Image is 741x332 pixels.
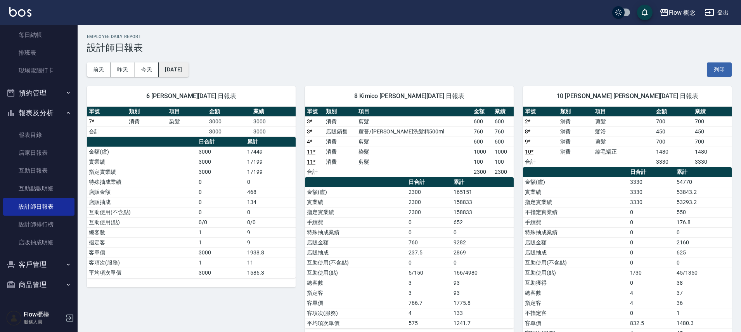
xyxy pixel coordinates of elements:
[197,217,245,227] td: 0/0
[305,107,324,117] th: 單號
[654,107,693,117] th: 金額
[493,147,514,157] td: 1000
[472,116,493,126] td: 600
[407,177,452,187] th: 日合計
[407,298,452,308] td: 766.7
[3,103,74,123] button: 報表及分析
[628,247,675,258] td: 0
[523,227,628,237] td: 特殊抽成業績
[523,197,628,207] td: 指定實業績
[452,288,514,298] td: 93
[3,144,74,162] a: 店家日報表
[197,207,245,217] td: 0
[452,298,514,308] td: 1775.8
[3,83,74,103] button: 預約管理
[493,126,514,137] td: 760
[96,92,286,100] span: 6 [PERSON_NAME][DATE] 日報表
[24,318,63,325] p: 服務人員
[693,107,732,117] th: 業績
[87,137,296,278] table: a dense table
[493,116,514,126] td: 600
[523,288,628,298] td: 總客數
[197,157,245,167] td: 3000
[251,116,296,126] td: 3000
[305,197,407,207] td: 實業績
[628,298,675,308] td: 4
[702,5,732,20] button: 登出
[675,207,732,217] td: 550
[523,298,628,308] td: 指定客
[3,275,74,295] button: 商品管理
[3,180,74,197] a: 互助點數明細
[523,207,628,217] td: 不指定實業績
[523,268,628,278] td: 互助使用(點)
[207,107,251,117] th: 金額
[523,247,628,258] td: 店販抽成
[324,137,357,147] td: 消費
[3,198,74,216] a: 設計師日報表
[558,116,594,126] td: 消費
[245,197,296,207] td: 134
[523,107,732,167] table: a dense table
[127,116,167,126] td: 消費
[452,278,514,288] td: 93
[407,258,452,268] td: 0
[452,227,514,237] td: 0
[472,147,493,157] td: 1000
[305,217,407,227] td: 手續費
[675,298,732,308] td: 36
[628,197,675,207] td: 3330
[3,26,74,44] a: 每日結帳
[675,227,732,237] td: 0
[245,157,296,167] td: 17199
[637,5,653,20] button: save
[558,147,594,157] td: 消費
[197,247,245,258] td: 3000
[675,308,732,318] td: 1
[407,247,452,258] td: 237.5
[197,227,245,237] td: 1
[305,187,407,197] td: 金額(虛)
[452,207,514,217] td: 158833
[452,247,514,258] td: 2869
[654,157,693,167] td: 3330
[3,44,74,62] a: 排班表
[3,62,74,80] a: 現場電腦打卡
[452,177,514,187] th: 累計
[324,116,357,126] td: 消費
[324,157,357,167] td: 消費
[407,197,452,207] td: 2300
[523,308,628,318] td: 不指定客
[675,197,732,207] td: 53293.2
[87,157,197,167] td: 實業績
[407,237,452,247] td: 760
[314,92,504,100] span: 8 Kimico [PERSON_NAME][DATE] 日報表
[593,147,654,157] td: 縮毛矯正
[305,318,407,328] td: 平均項次單價
[245,147,296,157] td: 17449
[127,107,167,117] th: 類別
[407,308,452,318] td: 4
[3,254,74,275] button: 客戶管理
[245,207,296,217] td: 0
[593,126,654,137] td: 髮浴
[452,197,514,207] td: 158833
[558,137,594,147] td: 消費
[87,217,197,227] td: 互助使用(點)
[87,258,197,268] td: 客項次(服務)
[407,268,452,278] td: 5/150
[3,216,74,233] a: 設計師排行榜
[3,233,74,251] a: 店販抽成明細
[523,237,628,247] td: 店販金額
[493,167,514,177] td: 2300
[675,247,732,258] td: 625
[407,187,452,197] td: 2300
[523,177,628,187] td: 金額(虛)
[245,268,296,278] td: 1586.3
[593,137,654,147] td: 剪髮
[654,147,693,157] td: 1480
[675,288,732,298] td: 37
[251,126,296,137] td: 3000
[675,177,732,187] td: 54770
[523,107,558,117] th: 單號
